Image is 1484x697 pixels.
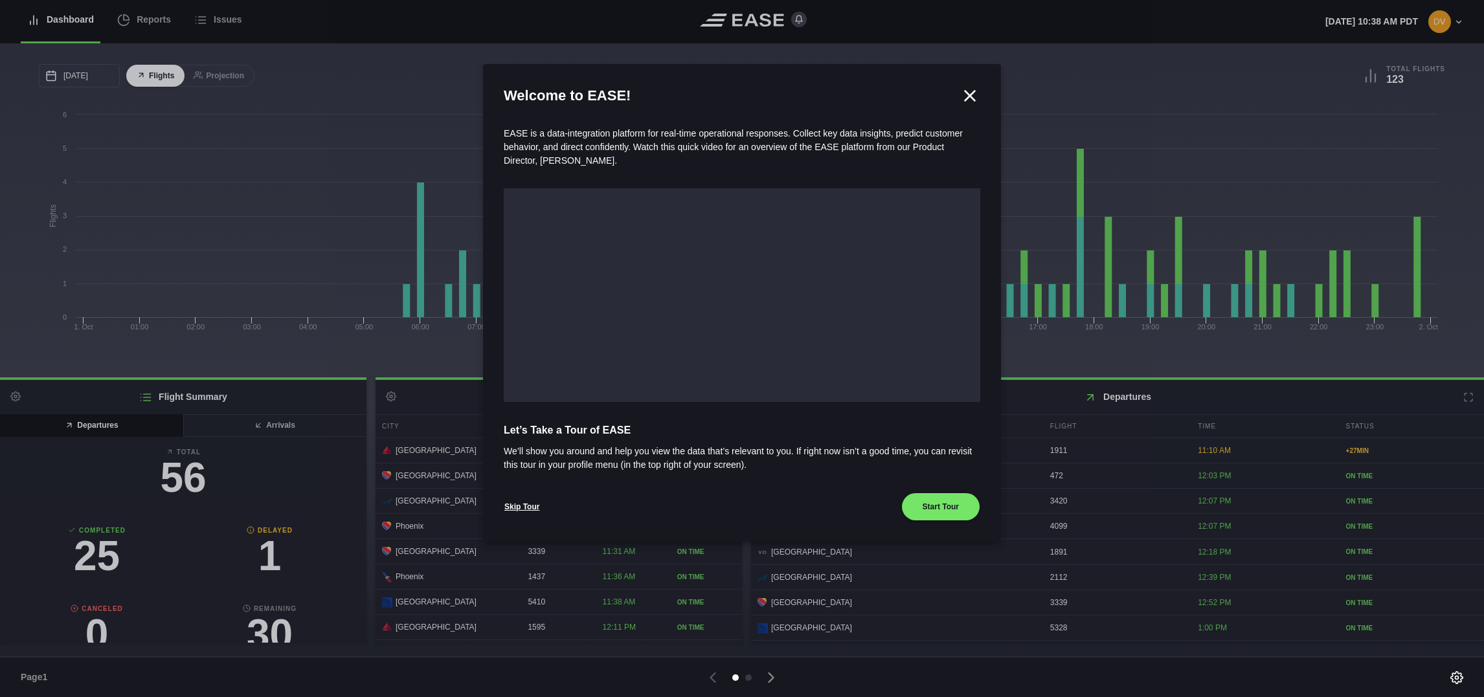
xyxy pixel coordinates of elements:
iframe: onboarding [504,188,980,402]
h2: Welcome to EASE! [504,85,960,106]
span: We’ll show you around and help you view the data that’s relevant to you. If right now isn’t a goo... [504,445,980,472]
button: Skip Tour [504,492,540,521]
span: EASE is a data-integration platform for real-time operational responses. Collect key data insight... [504,128,963,166]
span: Page 1 [21,670,53,684]
span: Let’s Take a Tour of EASE [504,423,980,438]
button: Start Tour [901,492,980,521]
